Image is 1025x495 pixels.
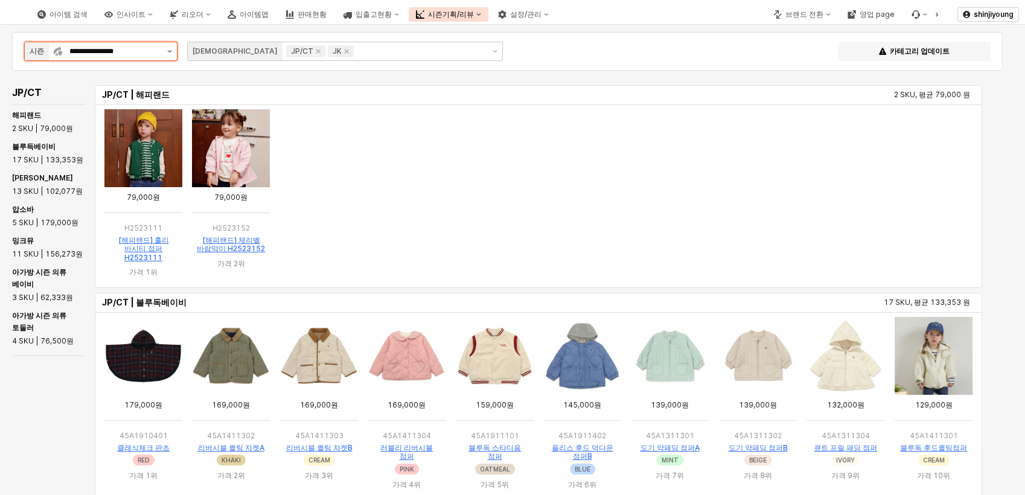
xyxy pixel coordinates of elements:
[12,123,73,135] span: 2 SKU | 79,000원
[12,154,83,166] span: 17 SKU | 133,353원
[316,49,321,54] div: Remove JP/CT
[12,248,83,260] span: 11 SKU | 156,273원
[12,173,73,182] span: [PERSON_NAME]
[957,7,1019,22] button: shinjiyoung
[220,7,276,22] button: 아이템맵
[12,292,73,304] span: 3 SKU | 62,333원
[491,7,556,22] button: 설정/관리
[488,42,502,60] button: 제안 사항 표시
[860,10,895,19] div: 영업 page
[356,10,392,19] div: 입출고현황
[12,86,85,98] h5: JP/CT
[49,10,88,19] div: 아이템 검색
[12,205,34,214] span: 압소바
[117,10,145,19] div: 인사이트
[30,45,44,57] div: 시즌
[409,7,488,22] button: 시즌기획/리뷰
[12,267,66,289] span: 아가방 시즌 의류 베이비
[240,10,269,19] div: 아이템맵
[428,10,474,19] div: 시즌기획/리뷰
[840,7,902,22] button: 영업 page
[766,7,838,22] button: 브랜드 전환
[162,42,177,60] button: 제안 사항 표시
[333,45,342,57] div: JK
[344,49,349,54] div: Remove JK
[193,45,278,57] div: [DEMOGRAPHIC_DATA]
[785,10,823,19] div: 브랜드 전환
[12,32,1003,71] div: 시즌제안 사항 표시[DEMOGRAPHIC_DATA]JP/CTRemove JP/CTJKRemove JK제안 사항 표시카테고리 업데이트
[904,7,934,22] div: 버그 제보 및 기능 개선 요청
[12,185,83,197] span: 13 SKU | 102,077원
[336,7,406,22] button: 입출고현황
[510,10,541,19] div: 설정/관리
[12,142,56,151] span: 블루독베이비
[12,311,66,332] span: 아가방 시즌 의류 토들러
[102,297,247,308] h6: JP/CT | 블루독베이비
[890,46,950,56] p: 카테고리 업데이트
[30,7,95,22] button: 아이템 검색
[102,89,247,100] h6: JP/CT | 해피랜드
[97,7,160,22] button: 인사이트
[162,7,218,22] button: 리오더
[182,10,203,19] div: 리오더
[543,297,970,308] p: 17 SKU, 평균 133,353 원
[12,217,78,229] span: 5 SKU | 179,000원
[291,45,313,57] div: JP/CT
[12,236,34,245] span: 밍크뮤
[12,335,74,347] span: 4 SKU | 76,500원
[12,110,41,120] span: 해피랜드
[974,10,1014,19] p: shinjiyoung
[298,10,327,19] div: 판매현황
[838,42,991,61] button: 카테고리 업데이트
[278,7,334,22] button: 판매현황
[543,89,970,100] p: 2 SKU, 평균 79,000 원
